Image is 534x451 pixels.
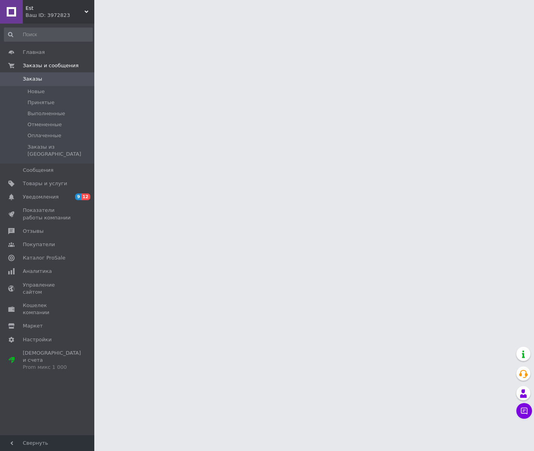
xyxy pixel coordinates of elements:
span: Est [26,5,84,12]
button: Чат с покупателем [516,403,532,419]
span: 12 [81,193,90,200]
span: Оплаченные [28,132,61,139]
span: Заказы [23,75,42,83]
span: Заказы из [GEOGRAPHIC_DATA] [28,144,92,158]
span: Новые [28,88,45,95]
span: Каталог ProSale [23,254,65,261]
span: Показатели работы компании [23,207,73,221]
span: [DEMOGRAPHIC_DATA] и счета [23,350,81,371]
span: Выполненные [28,110,65,117]
span: Отзывы [23,228,44,235]
div: Prom микс 1 000 [23,364,81,371]
span: Сообщения [23,167,53,174]
span: Настройки [23,336,51,343]
span: Принятые [28,99,55,106]
span: 9 [75,193,81,200]
span: Уведомления [23,193,59,201]
span: Управление сайтом [23,282,73,296]
span: Маркет [23,322,43,330]
span: Кошелек компании [23,302,73,316]
span: Главная [23,49,45,56]
div: Ваш ID: 3972823 [26,12,94,19]
span: Аналитика [23,268,52,275]
span: Покупатели [23,241,55,248]
span: Отмененные [28,121,62,128]
span: Товары и услуги [23,180,67,187]
span: Заказы и сообщения [23,62,79,69]
input: Поиск [4,28,93,42]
